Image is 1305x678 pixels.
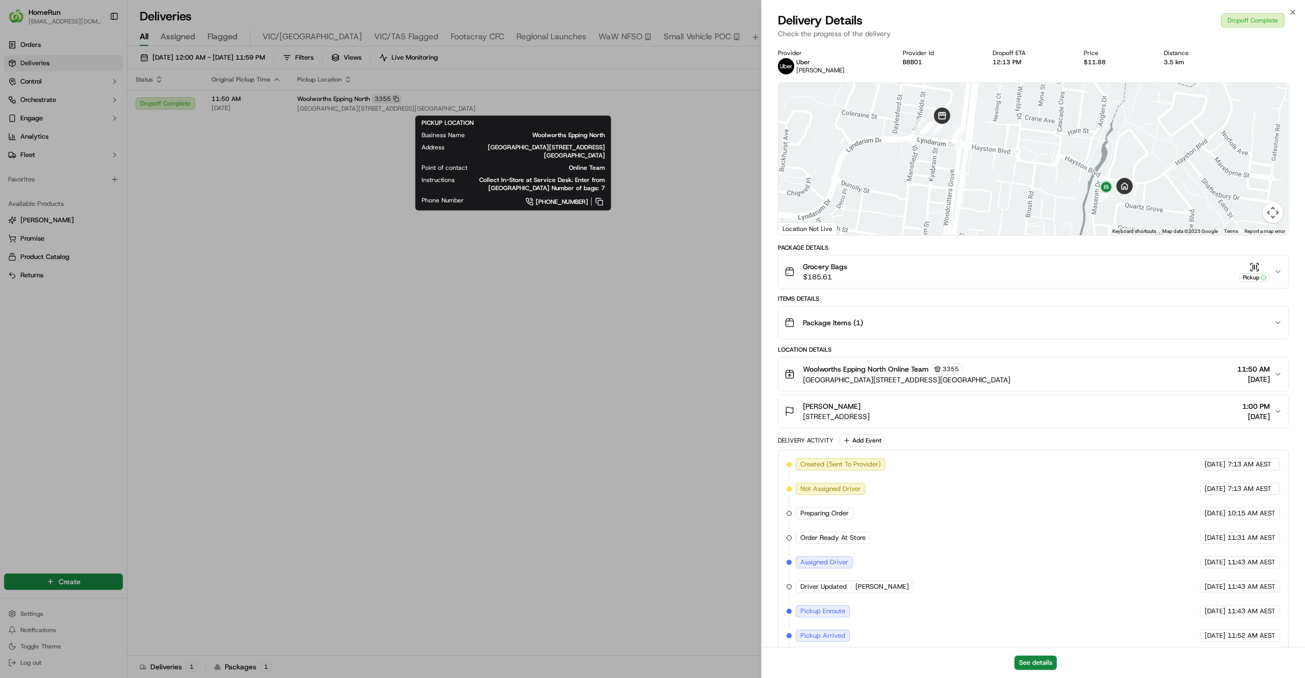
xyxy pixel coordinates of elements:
img: Nash [10,11,31,31]
span: Address [422,143,445,151]
div: Distance [1164,49,1231,57]
div: Price [1084,49,1147,57]
span: 11:50 AM [1237,364,1270,374]
span: [DATE] [1205,509,1225,518]
span: Instructions [422,176,455,184]
span: API Documentation [96,228,164,239]
button: Keyboard shortcuts [1112,228,1156,235]
span: Business Name [422,131,465,139]
span: Delivery Details [778,12,863,29]
button: See details [1014,656,1057,670]
img: Google [781,222,815,235]
img: uber-new-logo.jpeg [778,58,794,74]
span: Order Ready At Store [800,533,866,542]
span: [DATE] [1205,460,1225,469]
a: Powered byPylon [72,253,123,261]
a: Report a map error [1244,228,1285,234]
div: Delivery Activity [778,436,833,445]
div: Location Details [778,346,1289,354]
span: [DATE] [90,186,111,194]
span: Knowledge Base [20,228,78,239]
span: 11:31 AM AEST [1228,533,1275,542]
span: PICKUP LOCATION [422,119,474,127]
span: [PERSON_NAME] [803,401,860,411]
span: Woolworths Epping North [481,131,605,139]
button: Pickup [1239,262,1270,282]
div: 12:13 PM [993,58,1067,66]
div: 💻 [86,229,94,238]
button: Add Event [840,434,885,447]
div: 6 [947,135,960,148]
span: [DATE] [1205,631,1225,640]
a: 💻API Documentation [82,224,168,243]
span: [PERSON_NAME] [32,159,83,167]
span: 11:43 AM AEST [1228,607,1275,616]
span: [PERSON_NAME] [32,186,83,194]
img: Brigitte Vinadas [10,149,27,165]
span: Point of contact [422,164,467,172]
span: [DATE] [1205,607,1225,616]
a: [PHONE_NUMBER] [480,196,605,207]
span: 1:00 PM [1242,401,1270,411]
span: 7:13 AM AEST [1228,484,1271,493]
span: 3355 [943,365,959,373]
p: Uber [796,58,845,66]
span: [PHONE_NUMBER] [536,198,588,206]
span: [DATE] [1205,533,1225,542]
span: Not Assigned Driver [800,484,861,493]
span: Preparing Order [800,509,849,518]
span: 11:52 AM AEST [1228,631,1275,640]
input: Got a question? Start typing here... [27,66,184,77]
span: Pylon [101,253,123,261]
div: Items Details [778,295,1289,303]
span: [PERSON_NAME] [796,66,845,74]
span: Map data ©2025 Google [1162,228,1218,234]
div: Provider Id [903,49,976,57]
p: Welcome 👋 [10,41,186,58]
span: Driver Updated [800,582,847,591]
span: Phone Number [422,196,464,204]
span: [DATE] [90,159,111,167]
span: $185.61 [803,272,847,282]
span: [GEOGRAPHIC_DATA][STREET_ADDRESS][GEOGRAPHIC_DATA] [461,143,605,160]
span: [DATE] [1205,484,1225,493]
span: 11:43 AM AEST [1228,558,1275,567]
button: Package Items (1) [778,306,1288,339]
a: Terms (opens in new tab) [1224,228,1238,234]
span: Online Team [484,164,605,172]
button: See all [158,131,186,143]
div: Location Not Live [778,222,837,235]
button: Woolworths Epping North Online Team3355[GEOGRAPHIC_DATA][STREET_ADDRESS][GEOGRAPHIC_DATA]11:50 AM... [778,357,1288,391]
span: [DATE] [1237,374,1270,384]
div: 3.5 km [1164,58,1231,66]
a: 📗Knowledge Base [6,224,82,243]
div: 8 [953,123,966,137]
button: B8B01 [903,58,922,66]
img: 1736555255976-a54dd68f-1ca7-489b-9aae-adbdc363a1c4 [10,98,29,116]
div: Package Details [778,244,1289,252]
span: Pickup Arrived [800,631,845,640]
div: Start new chat [46,98,167,108]
span: [DATE] [1242,411,1270,422]
span: Assigned Driver [800,558,848,567]
span: Pickup Enroute [800,607,845,616]
span: • [85,159,88,167]
button: Start new chat [173,101,186,113]
a: Open this area in Google Maps (opens a new window) [781,222,815,235]
div: Past conversations [10,133,68,141]
div: 5 [912,118,926,132]
span: [PERSON_NAME] [855,582,909,591]
div: 9 [930,122,944,136]
span: [GEOGRAPHIC_DATA][STREET_ADDRESS][GEOGRAPHIC_DATA] [803,375,1010,385]
span: Woolworths Epping North Online Team [803,364,929,374]
div: 15 [1098,189,1111,202]
div: $11.88 [1084,58,1147,66]
span: 7:13 AM AEST [1228,460,1271,469]
span: Package Items ( 1 ) [803,318,863,328]
div: 📗 [10,229,18,238]
img: Jess Findlay [10,176,27,193]
span: 11:43 AM AEST [1228,582,1275,591]
span: Grocery Bags [803,262,847,272]
button: Map camera controls [1263,202,1283,223]
span: 10:15 AM AEST [1228,509,1275,518]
